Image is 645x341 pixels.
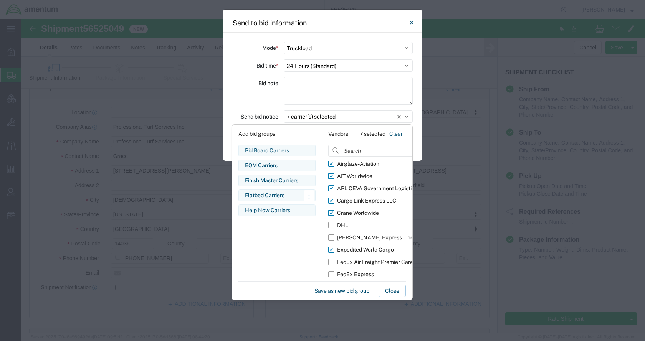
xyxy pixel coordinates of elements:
[262,42,278,54] label: Mode
[337,160,379,168] div: Airglaze-Aviation
[284,110,413,123] button: 7 carrier(s) selected
[241,110,278,123] label: Send bid notice
[238,128,316,140] div: Add bid groups
[328,145,444,157] input: Search
[256,59,278,72] label: Bid time
[258,77,278,89] label: Bid note
[386,128,406,140] button: Clear
[233,18,307,28] h4: Send to bid information
[404,15,419,30] button: Close
[328,130,348,138] div: Vendors
[360,130,385,138] div: 7 selected
[245,147,309,155] div: Bid Board Carriers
